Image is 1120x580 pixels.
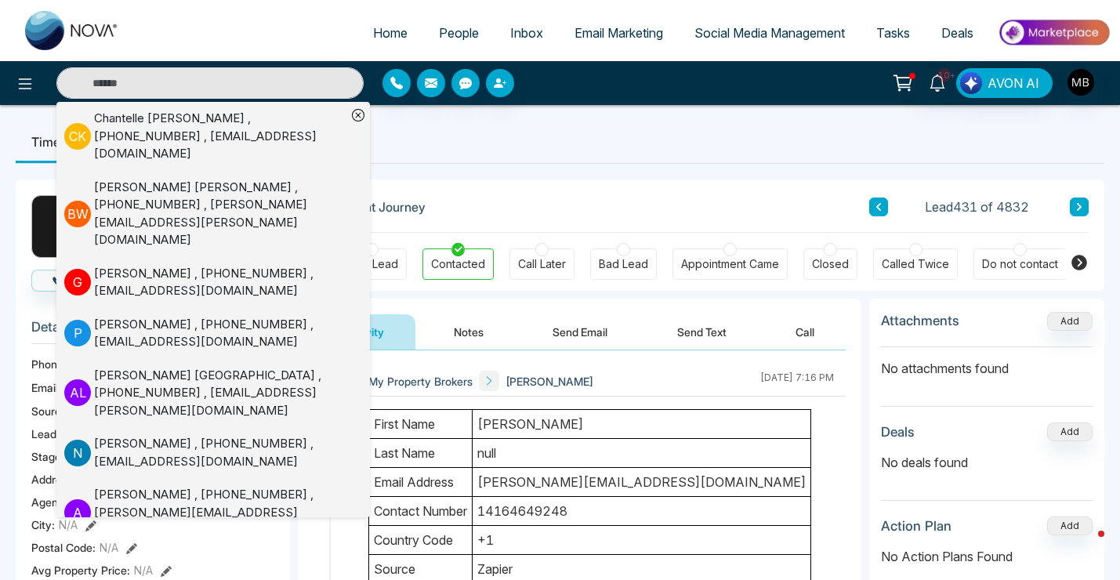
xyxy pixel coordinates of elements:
[919,68,956,96] a: 10+
[1047,517,1093,535] button: Add
[881,547,1093,566] p: No Action Plans Found
[926,18,989,48] a: Deals
[506,373,593,390] span: [PERSON_NAME]
[64,320,91,346] p: P
[876,25,910,41] span: Tasks
[925,198,1029,216] span: Lead 431 of 4832
[679,18,861,48] a: Social Media Management
[94,110,346,163] div: Chantelle [PERSON_NAME] , [PHONE_NUMBER] , [EMAIL_ADDRESS][DOMAIN_NAME]
[134,562,153,578] span: N/A
[31,448,64,465] span: Stage:
[1067,69,1094,96] img: User Avatar
[1047,422,1093,441] button: Add
[982,256,1058,272] div: Do not contact
[599,256,648,272] div: Bad Lead
[94,367,346,420] div: [PERSON_NAME] [GEOGRAPHIC_DATA] , [PHONE_NUMBER] , [EMAIL_ADDRESS][PERSON_NAME][DOMAIN_NAME]
[764,314,846,350] button: Call
[94,435,346,470] div: [PERSON_NAME] , [PHONE_NUMBER] , [EMAIL_ADDRESS][DOMAIN_NAME]
[31,517,55,533] span: City :
[439,25,479,41] span: People
[31,539,96,556] span: Postal Code :
[31,471,99,488] span: Address:
[422,314,515,350] button: Notes
[988,74,1039,92] span: AVON AI
[431,256,485,272] div: Contacted
[495,18,559,48] a: Inbox
[1067,527,1104,564] iframe: Intercom live chat
[31,494,65,510] span: Agent:
[812,256,849,272] div: Closed
[574,25,663,41] span: Email Marketing
[937,68,951,82] span: 10+
[1047,312,1093,331] button: Add
[100,539,118,556] span: N/A
[941,25,973,41] span: Deals
[64,201,91,227] p: B W
[373,25,408,41] span: Home
[64,123,91,150] p: C K
[368,373,473,390] span: My Property Brokers
[31,195,94,258] div: P
[16,121,96,163] li: Timeline
[64,379,91,406] p: A L
[881,313,959,328] h3: Attachments
[760,371,834,391] div: [DATE] 7:16 PM
[31,356,67,372] span: Phone:
[31,562,130,578] span: Avg Property Price :
[518,256,566,272] div: Call Later
[94,179,346,249] div: [PERSON_NAME] [PERSON_NAME] , [PHONE_NUMBER] , [PERSON_NAME][EMAIL_ADDRESS][PERSON_NAME][DOMAIN_N...
[31,319,274,343] h3: Details
[881,347,1093,378] p: No attachments found
[861,18,926,48] a: Tasks
[956,68,1053,98] button: AVON AI
[881,518,951,534] h3: Action Plan
[646,314,758,350] button: Send Text
[521,314,639,350] button: Send Email
[1047,314,1093,327] span: Add
[64,440,91,466] p: N
[64,499,91,526] p: A
[25,11,119,50] img: Nova CRM Logo
[64,269,91,295] p: G
[346,256,398,272] div: New Lead
[357,18,423,48] a: Home
[423,18,495,48] a: People
[59,517,78,533] span: N/A
[94,265,346,300] div: [PERSON_NAME] , [PHONE_NUMBER] , [EMAIL_ADDRESS][DOMAIN_NAME]
[31,403,71,419] span: Source:
[94,316,346,351] div: [PERSON_NAME] , [PHONE_NUMBER] , [EMAIL_ADDRESS][DOMAIN_NAME]
[694,25,845,41] span: Social Media Management
[31,270,107,292] button: Call
[681,256,779,272] div: Appointment Came
[881,453,1093,472] p: No deals found
[960,72,982,94] img: Lead Flow
[559,18,679,48] a: Email Marketing
[31,426,88,442] span: Lead Type:
[997,15,1111,50] img: Market-place.gif
[31,379,61,396] span: Email:
[881,424,915,440] h3: Deals
[510,25,543,41] span: Inbox
[882,256,949,272] div: Called Twice
[94,486,346,539] div: [PERSON_NAME] , [PHONE_NUMBER] , [PERSON_NAME][EMAIL_ADDRESS][PERSON_NAME][DOMAIN_NAME]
